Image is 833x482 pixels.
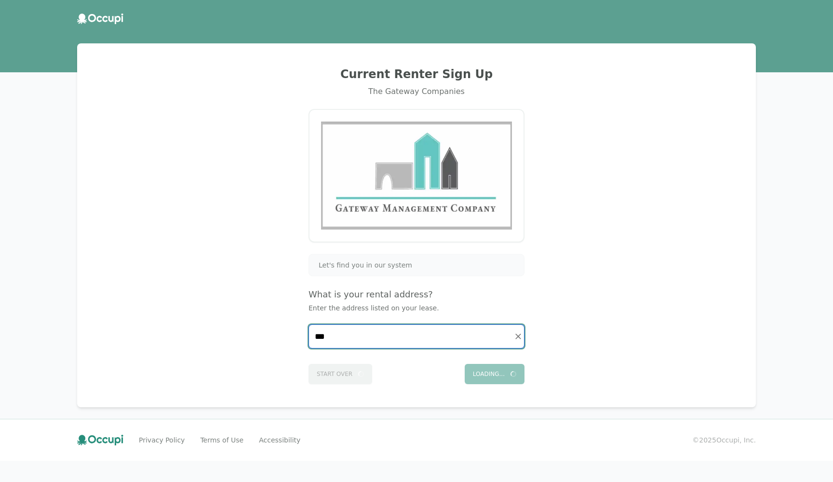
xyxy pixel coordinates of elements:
[309,325,524,348] input: Start typing...
[692,435,756,445] small: © 2025 Occupi, Inc.
[511,330,525,343] button: Clear
[89,86,744,97] div: The Gateway Companies
[259,435,300,445] a: Accessibility
[89,67,744,82] h2: Current Renter Sign Up
[139,435,185,445] a: Privacy Policy
[309,303,524,313] p: Enter the address listed on your lease.
[309,288,524,301] h4: What is your rental address?
[200,435,243,445] a: Terms of Use
[321,121,512,230] img: Gateway Management
[319,260,412,270] span: Let's find you in our system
